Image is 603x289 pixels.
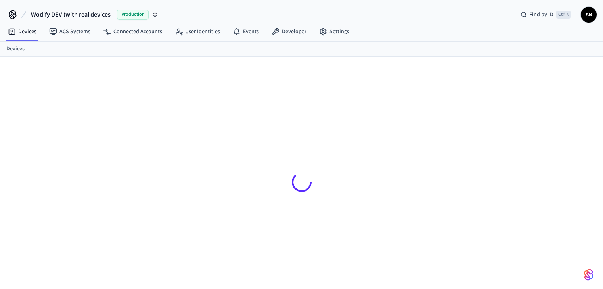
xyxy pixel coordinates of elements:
[584,268,593,281] img: SeamLogoGradient.69752ec5.svg
[265,25,313,39] a: Developer
[97,25,168,39] a: Connected Accounts
[226,25,265,39] a: Events
[31,10,111,19] span: Wodify DEV (with real devices
[582,8,596,22] span: AB
[43,25,97,39] a: ACS Systems
[168,25,226,39] a: User Identities
[313,25,356,39] a: Settings
[117,10,149,20] span: Production
[529,11,553,19] span: Find by ID
[581,7,597,23] button: AB
[6,45,25,53] a: Devices
[2,25,43,39] a: Devices
[514,8,578,22] div: Find by IDCtrl K
[556,11,571,19] span: Ctrl K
